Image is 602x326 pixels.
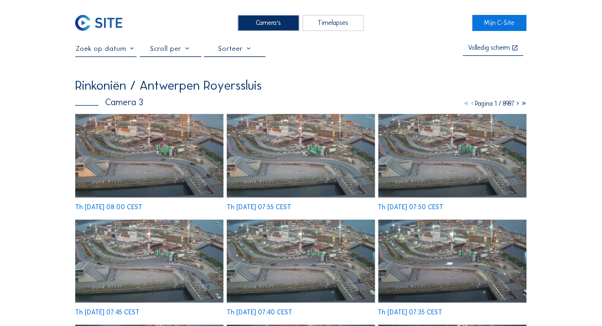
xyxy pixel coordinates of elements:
[378,309,443,315] div: Th [DATE] 07:35 CEST
[75,309,139,315] div: Th [DATE] 07:45 CEST
[75,44,137,53] input: Zoek op datum 󰅀
[475,100,515,107] span: Pagina 1 / 8987
[75,79,262,92] div: Rinkoniën / Antwerpen Royerssluis
[473,15,527,31] a: Mijn C-Site
[75,220,224,303] img: image_53549025
[75,204,142,210] div: Th [DATE] 08:00 CEST
[75,98,143,107] div: Camera 3
[378,220,527,303] img: image_53548820
[238,15,299,31] div: Camera's
[378,204,444,210] div: Th [DATE] 07:50 CEST
[303,15,364,31] div: Timelapses
[75,114,224,198] img: image_53549434
[227,114,375,198] img: image_53549370
[378,114,527,198] img: image_53549206
[75,15,122,31] img: C-SITE Logo
[227,220,375,303] img: image_53548872
[75,15,129,31] a: C-SITE Logo
[227,204,291,210] div: Th [DATE] 07:55 CEST
[227,309,292,315] div: Th [DATE] 07:40 CEST
[469,45,511,51] div: Volledig scherm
